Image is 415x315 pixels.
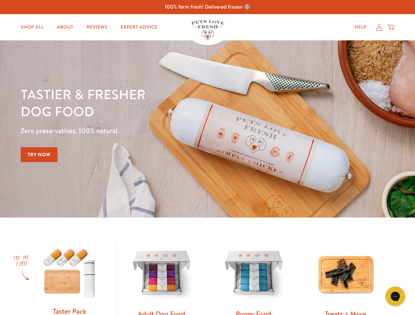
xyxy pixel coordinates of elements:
[21,125,270,137] p: Zero preservatives. 100% natural.
[81,21,112,34] a: Reviews
[191,20,224,40] img: Pets Love Fresh
[349,21,372,34] a: Help
[115,21,163,34] a: Expert Advice
[15,21,49,34] a: Shop All
[21,147,58,162] a: Try Now
[52,21,79,34] a: About
[382,284,408,308] iframe: Gorgias live chat messenger
[21,86,270,120] h1: Tastier & fresher dog food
